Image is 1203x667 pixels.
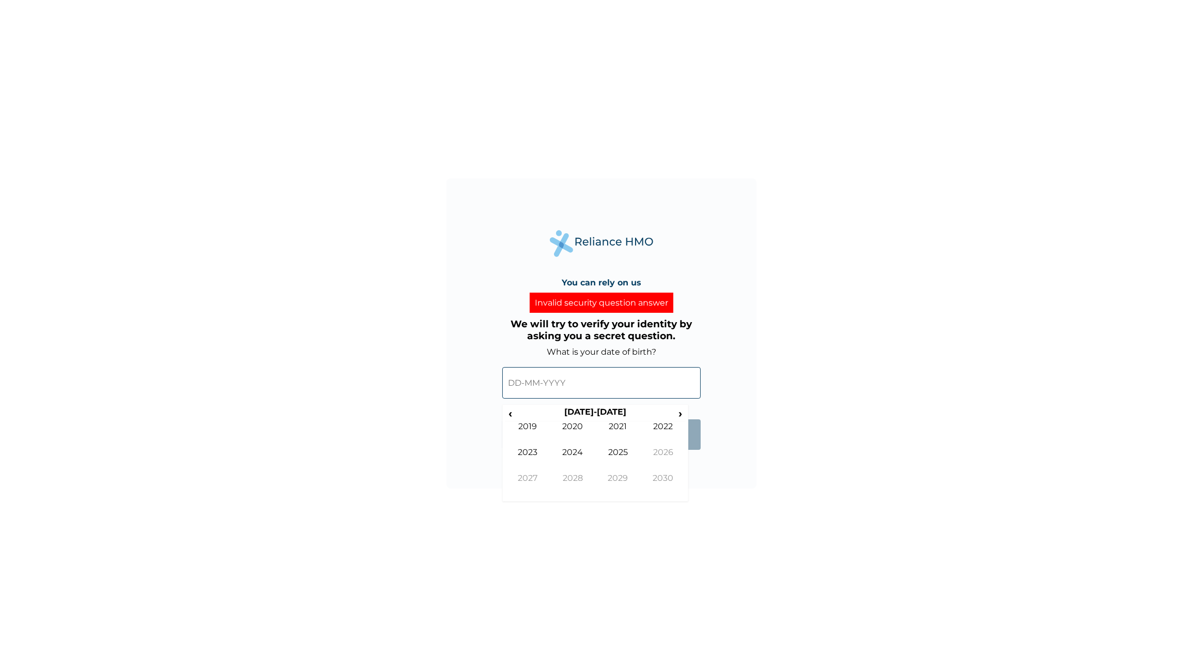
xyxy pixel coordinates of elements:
h3: We will try to verify your identity by asking you a secret question. [502,318,701,342]
th: [DATE]-[DATE] [516,407,674,421]
span: › [675,407,686,420]
td: 2028 [550,473,596,499]
label: What is your date of birth? [547,347,656,357]
img: Reliance Health's Logo [550,230,653,256]
td: 2030 [641,473,686,499]
td: 2019 [505,421,550,447]
td: 2023 [505,447,550,473]
td: 2020 [550,421,596,447]
td: 2024 [550,447,596,473]
td: 2029 [595,473,641,499]
td: 2025 [595,447,641,473]
div: Invalid security question answer [530,293,673,313]
td: 2027 [505,473,550,499]
td: 2021 [595,421,641,447]
td: 2026 [641,447,686,473]
span: ‹ [505,407,516,420]
h4: You can rely on us [562,278,641,287]
td: 2022 [641,421,686,447]
input: DD-MM-YYYY [502,367,701,399]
